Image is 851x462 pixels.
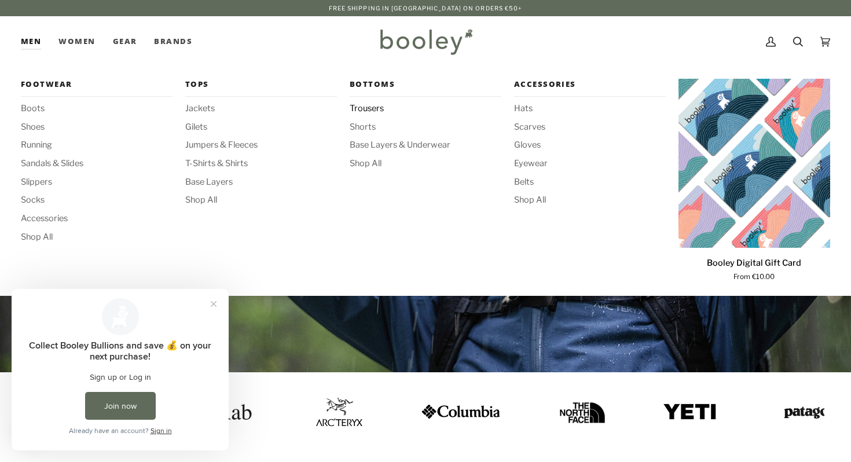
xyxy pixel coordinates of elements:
[514,79,666,97] a: Accessories
[185,176,337,189] a: Base Layers
[145,16,201,67] a: Brands
[185,79,337,97] a: Tops
[21,16,50,67] a: Men
[21,139,173,152] a: Running
[350,157,501,170] a: Shop All
[154,36,192,47] span: Brands
[678,252,830,283] a: Booley Digital Gift Card
[113,36,137,47] span: Gear
[514,176,666,189] a: Belts
[707,257,801,270] p: Booley Digital Gift Card
[58,36,95,47] span: Women
[350,121,501,134] a: Shorts
[185,121,337,134] a: Gilets
[185,139,337,152] a: Jumpers & Fleeces
[514,79,666,90] span: Accessories
[21,121,173,134] a: Shoes
[12,289,229,450] iframe: Loyalty program pop-up with offers and actions
[514,102,666,115] a: Hats
[21,231,173,244] a: Shop All
[185,194,337,207] a: Shop All
[21,102,173,115] a: Boots
[21,16,50,67] div: Men Footwear Boots Shoes Running Sandals & Slides Slippers Socks Accessories Shop All Tops Jacket...
[21,79,173,97] a: Footwear
[678,79,830,247] a: Booley Digital Gift Card
[185,79,337,90] span: Tops
[350,102,501,115] a: Trousers
[50,16,104,67] a: Women
[514,139,666,152] a: Gloves
[21,176,173,189] a: Slippers
[21,212,173,225] a: Accessories
[185,157,337,170] a: T-Shirts & Shirts
[678,79,830,247] product-grid-item-variant: €10.00
[104,16,146,67] a: Gear
[514,194,666,207] a: Shop All
[21,157,173,170] a: Sandals & Slides
[329,3,523,13] p: Free Shipping in [GEOGRAPHIC_DATA] on Orders €50+
[350,139,501,152] a: Base Layers & Underwear
[375,25,476,58] img: Booley
[21,194,173,207] a: Socks
[514,157,666,170] a: Eyewear
[350,79,501,97] a: Bottoms
[514,121,666,134] a: Scarves
[185,102,337,115] a: Jackets
[733,272,775,283] span: From €10.00
[350,79,501,90] span: Bottoms
[678,79,830,283] product-grid-item: Booley Digital Gift Card
[21,79,173,90] span: Footwear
